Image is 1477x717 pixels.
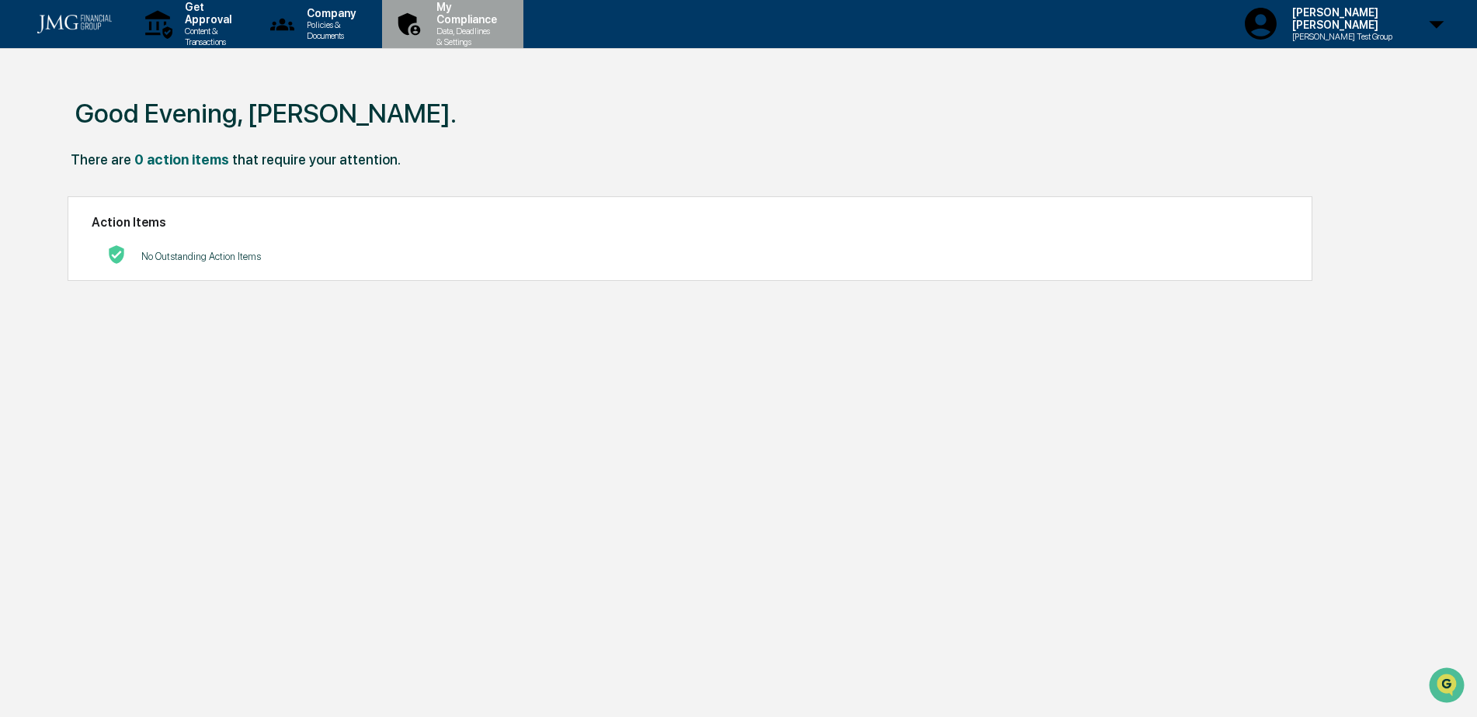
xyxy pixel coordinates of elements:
img: logo [37,15,112,33]
img: No Actions logo [107,245,126,264]
img: Steve.Lennart [16,238,40,263]
a: 🖐️Preclearance [9,311,106,339]
p: No Outstanding Action Items [141,251,261,262]
span: Sep 11 [217,211,250,223]
span: [PERSON_NAME].[PERSON_NAME] [48,253,206,265]
div: 🖐️ [16,319,28,331]
p: [PERSON_NAME] [PERSON_NAME] [1280,6,1400,31]
h1: Good Evening, [PERSON_NAME]. [75,98,457,129]
p: Policies & Documents [294,19,363,41]
iframe: Open customer support [1427,666,1469,708]
img: 1746055101610-c473b297-6a78-478c-a979-82029cc54cd1 [16,119,43,147]
p: How can we help? [16,33,283,57]
div: 🔎 [16,348,28,361]
p: Get Approval [172,1,239,26]
a: Powered byPylon [109,384,188,397]
img: 4531339965365_218c74b014194aa58b9b_72.jpg [33,119,61,147]
p: Content & Transactions [172,26,239,47]
span: Data Lookup [31,347,98,362]
button: Start new chat [264,123,283,142]
span: Attestations [128,317,193,333]
span: • [209,211,214,223]
h2: Action Items [92,215,1288,230]
div: that require your attention. [232,151,401,168]
span: Pylon [155,385,188,397]
div: 0 action items [134,151,229,168]
p: My Compliance [424,1,505,26]
a: 🔎Data Lookup [9,341,104,369]
div: Start new chat [70,119,255,134]
div: Past conversations [16,172,104,185]
p: [PERSON_NAME] Test Group [1280,31,1400,42]
button: See all [241,169,283,188]
img: Steve.Lennart [16,196,40,221]
span: [PERSON_NAME].[PERSON_NAME] [48,211,206,223]
a: 🗄️Attestations [106,311,199,339]
span: Sep 11 [217,253,250,265]
p: Company [294,7,363,19]
div: There are [71,151,131,168]
p: Data, Deadlines & Settings [424,26,505,47]
div: 🗄️ [113,319,125,331]
span: Preclearance [31,317,100,333]
span: • [209,253,214,265]
div: We're available if you need us! [70,134,214,147]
